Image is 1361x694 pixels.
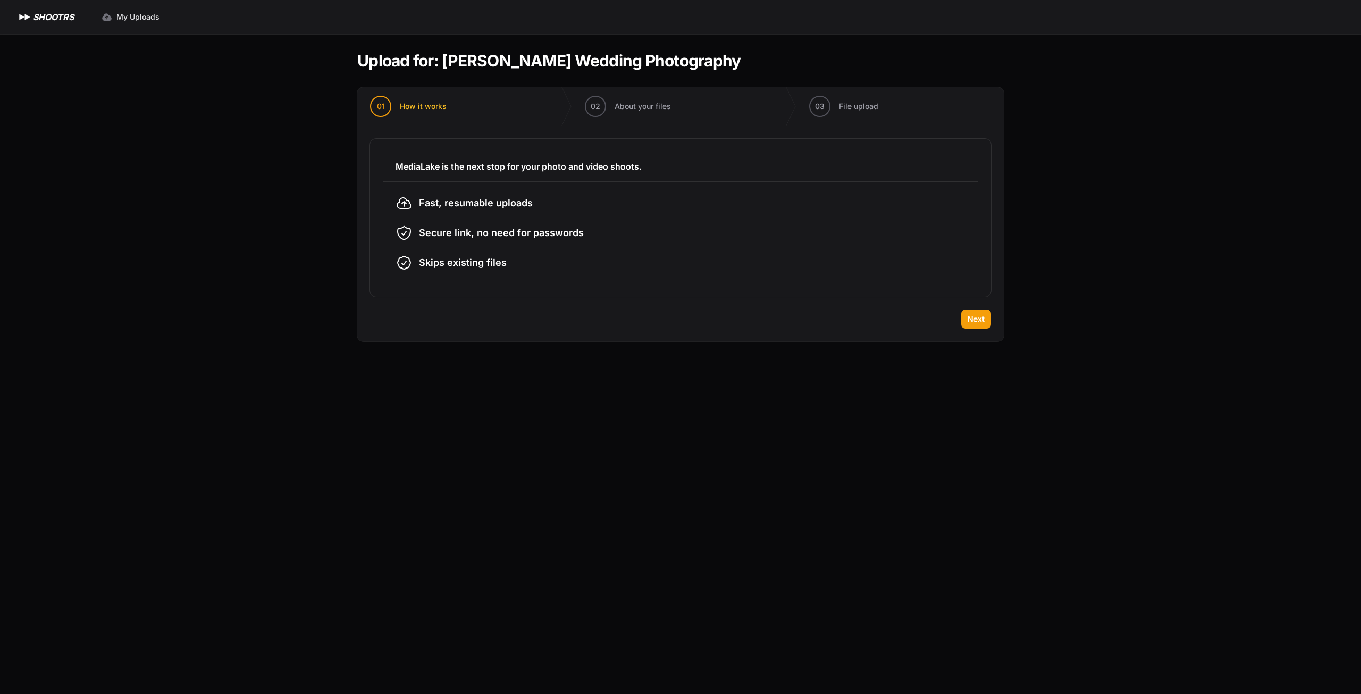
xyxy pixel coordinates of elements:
[796,87,891,126] button: 03 File upload
[17,11,74,23] a: SHOOTRS SHOOTRS
[357,87,459,126] button: 01 How it works
[591,101,600,112] span: 02
[95,7,166,27] a: My Uploads
[615,101,671,112] span: About your files
[968,314,985,324] span: Next
[839,101,878,112] span: File upload
[377,101,385,112] span: 01
[17,11,33,23] img: SHOOTRS
[396,160,965,173] h3: MediaLake is the next stop for your photo and video shoots.
[357,51,741,70] h1: Upload for: [PERSON_NAME] Wedding Photography
[116,12,159,22] span: My Uploads
[419,225,584,240] span: Secure link, no need for passwords
[419,196,533,211] span: Fast, resumable uploads
[400,101,447,112] span: How it works
[815,101,825,112] span: 03
[572,87,684,126] button: 02 About your files
[419,255,507,270] span: Skips existing files
[33,11,74,23] h1: SHOOTRS
[961,310,991,329] button: Next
